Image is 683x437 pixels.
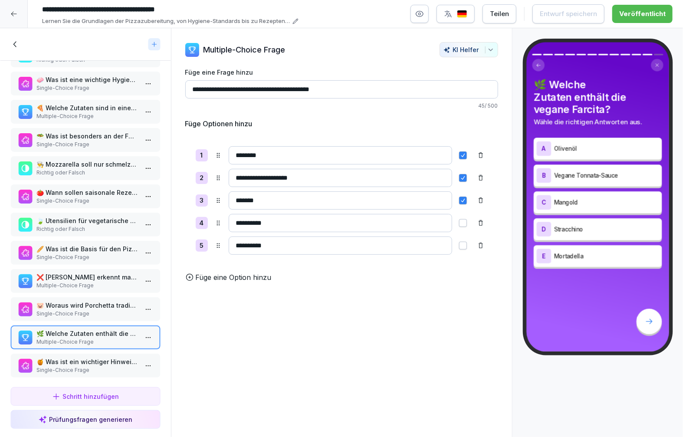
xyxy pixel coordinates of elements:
[52,392,119,401] div: Schritt hinzufügen
[36,160,138,169] p: 👨‍🍳 Mozzarella soll nur schmelzen und keine Farbe annehmen, wenn Pizza gebacken wird.
[554,252,659,260] p: Mortadella
[554,225,659,233] p: Stracchino
[619,9,666,19] div: Veröffentlicht
[42,17,290,26] p: Lernen Sie die Grundlagen der Pizzazubereitung, von Hygiene-Standards bis zu Rezepten wie Margher...
[554,198,659,207] p: Mangold
[36,338,138,346] p: Multiple-Choice Frage
[36,197,138,205] p: Single-Choice Frage
[36,131,138,141] p: 🥗 Was ist besonders an der Farcita Tricolore?
[196,272,272,283] p: Füge eine Option hinzu
[532,4,604,23] button: Entwurf speichern
[10,156,161,180] div: 👨‍🍳 Mozzarella soll nur schmelzen und keine Farbe annehmen, wenn Pizza gebacken wird.Richtig oder...
[10,325,161,349] div: 🌿 Welche Zutaten enthält die vegane Farcita?Multiple-Choice Frage
[36,84,138,92] p: Single-Choice Frage
[612,5,673,23] button: Veröffentlicht
[36,112,138,120] p: Multiple-Choice Frage
[36,244,138,253] p: 🥖 Was ist die Basis für den Pizzateig?
[36,301,138,310] p: 🐷 Woraus wird Porchetta traditionell hergestellt?
[36,141,138,148] p: Single-Choice Frage
[10,241,161,265] div: 🥖 Was ist die Basis für den Pizzateig?Single-Choice Frage
[36,75,138,84] p: 🧼 Was ist eine wichtige Hygiene-Regel bei der Zubereitung von Farcita und Pizza?
[185,102,498,110] p: 45 / 500
[10,269,161,293] div: ❌ [PERSON_NAME] erkennt man "So bitte nicht"-Fehler bei Pizza?Multiple-Choice Frage
[483,4,516,23] button: Teilen
[185,68,498,77] label: Füge eine Frage hinzu
[490,9,509,19] div: Teilen
[534,79,662,115] h4: 🌿 Welche Zutaten enthält die vegane Farcita?
[534,117,662,127] p: Wähle die richtigen Antworten aus.
[39,415,132,424] div: Prüfungsfragen generieren
[542,199,546,206] p: C
[10,297,161,321] div: 🐷 Woraus wird Porchetta traditionell hergestellt?Single-Choice Frage
[554,171,659,180] p: Vegane Tonnata-Sauce
[542,226,546,233] p: D
[10,213,161,237] div: 🍃 Utensilien für vegetarische Gerichte sollen grüne Marker haben.Richtig oder Falsch
[36,357,138,366] p: 🍯 Was ist ein wichtiger Hinweis beim Rezept Radicchio & Gorgonzola & [PERSON_NAME]?
[185,118,253,129] h5: Füge Optionen hinzu
[10,387,161,406] button: Schritt hinzufügen
[200,196,204,206] p: 3
[542,172,545,179] p: B
[36,329,138,338] p: 🌿 Welche Zutaten enthält die vegane Farcita?
[36,188,138,197] p: 🍅 Wann sollen saisonale Rezepte wie "Siciliana" angeboten werden?
[10,354,161,378] div: 🍯 Was ist ein wichtiger Hinweis beim Rezept Radicchio & Gorgonzola & [PERSON_NAME]?Single-Choice ...
[36,216,138,225] p: 🍃 Utensilien für vegetarische Gerichte sollen grüne Marker haben.
[200,241,204,251] p: 5
[36,310,138,318] p: Single-Choice Frage
[10,72,161,95] div: 🧼 Was ist eine wichtige Hygiene-Regel bei der Zubereitung von Farcita und Pizza?Single-Choice Frage
[440,42,498,57] button: KI Helfer
[200,151,203,161] p: 1
[10,100,161,124] div: 🍕 Welche Zutaten sind in einer Margherita vorgesehen?Multiple-Choice Frage
[36,282,138,289] p: Multiple-Choice Frage
[204,44,286,56] p: Multiple-Choice Frage
[10,410,161,429] button: Prüfungsfragen generieren
[554,145,659,153] p: Olivenöl
[542,145,546,152] p: A
[542,253,545,260] p: E
[200,173,204,183] p: 2
[200,218,204,228] p: 4
[36,366,138,374] p: Single-Choice Frage
[457,10,467,18] img: de.svg
[540,9,597,19] div: Entwurf speichern
[36,103,138,112] p: 🍕 Welche Zutaten sind in einer Margherita vorgesehen?
[36,169,138,177] p: Richtig oder Falsch
[36,225,138,233] p: Richtig oder Falsch
[443,46,494,53] div: KI Helfer
[36,273,138,282] p: ❌ [PERSON_NAME] erkennt man "So bitte nicht"-Fehler bei Pizza?
[10,128,161,152] div: 🥗 Was ist besonders an der Farcita Tricolore?Single-Choice Frage
[36,253,138,261] p: Single-Choice Frage
[10,184,161,208] div: 🍅 Wann sollen saisonale Rezepte wie "Siciliana" angeboten werden?Single-Choice Frage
